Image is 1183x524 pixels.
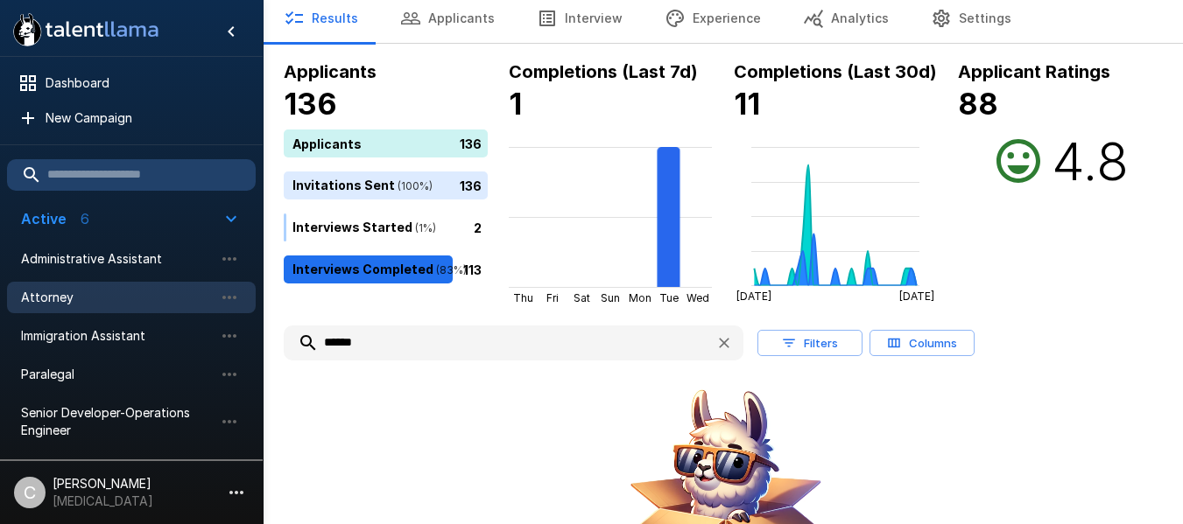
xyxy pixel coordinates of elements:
b: 88 [958,86,998,122]
b: 11 [734,86,760,122]
tspan: Mon [628,291,651,304]
p: 113 [463,260,482,278]
button: Filters [757,330,863,357]
h2: 4.8 [1052,129,1129,192]
p: 136 [460,176,482,194]
p: 136 [460,134,482,152]
tspan: Sat [573,291,589,304]
tspan: Tue [658,291,678,304]
b: 136 [284,86,337,122]
b: 1 [509,86,522,122]
tspan: Wed [687,291,709,304]
tspan: Sun [601,291,620,304]
b: Applicant Ratings [958,61,1110,82]
tspan: Fri [546,291,559,304]
button: Columns [870,330,975,357]
b: Completions (Last 7d) [509,61,698,82]
p: 2 [474,218,482,236]
tspan: [DATE] [899,290,934,304]
tspan: [DATE] [736,290,771,304]
b: Applicants [284,61,377,82]
b: Completions (Last 30d) [734,61,937,82]
tspan: Thu [513,291,533,304]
